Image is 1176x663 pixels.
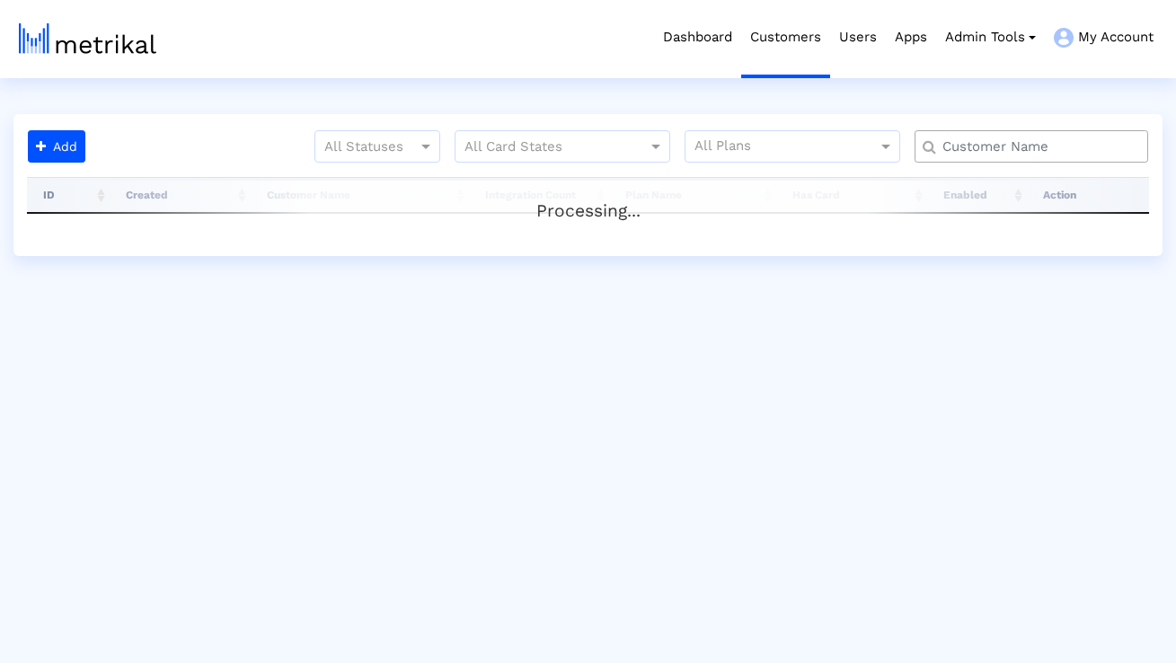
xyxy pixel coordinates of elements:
[251,177,469,213] th: Customer Name
[28,130,85,163] button: Add
[776,177,927,213] th: Has Card
[110,177,250,213] th: Created
[1054,28,1074,48] img: my-account-menu-icon.png
[19,23,156,54] img: metrical-logo-light.png
[469,177,609,213] th: Integration Count
[464,136,628,159] input: All Card States
[609,177,777,213] th: Plan Name
[930,137,1141,156] input: Customer Name
[694,136,880,159] input: All Plans
[27,177,110,213] th: ID
[927,177,1027,213] th: Enabled
[1027,177,1149,213] th: Action
[27,181,1149,217] div: Processing...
